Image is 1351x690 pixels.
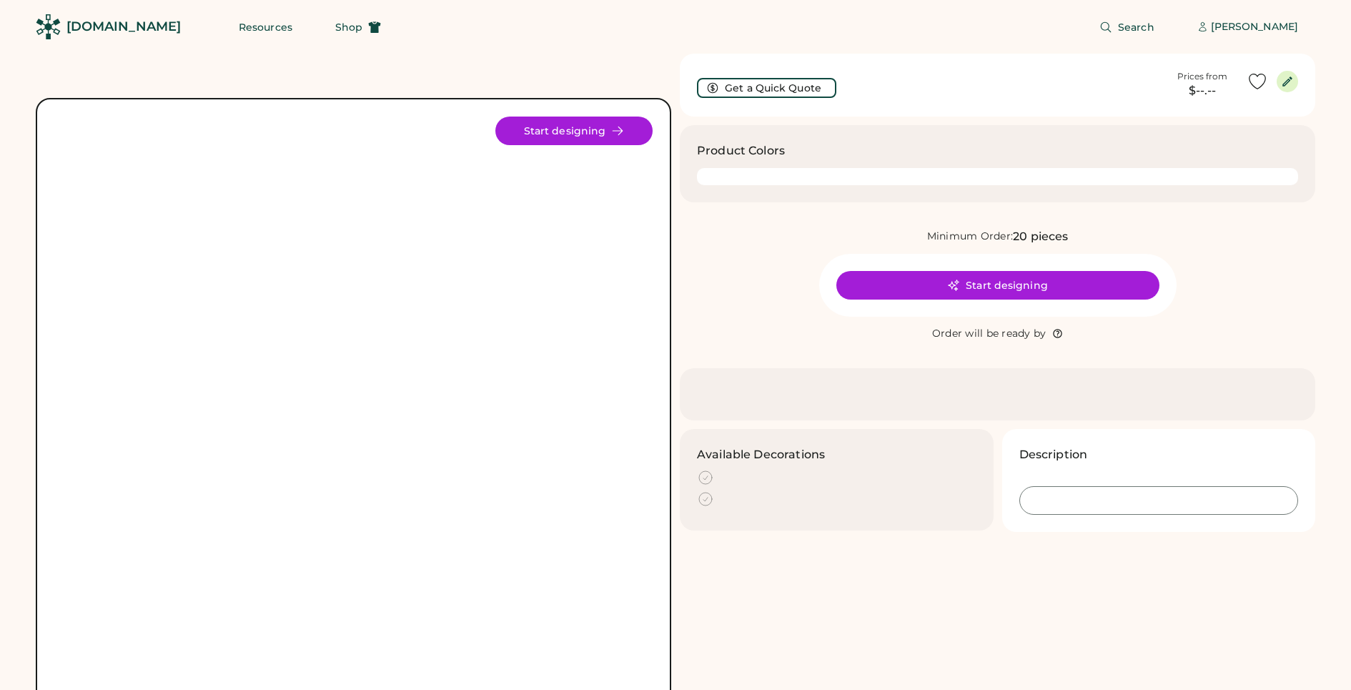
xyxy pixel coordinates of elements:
button: Start designing [836,271,1159,300]
img: Rendered Logo - Screens [36,14,61,39]
button: Search [1082,13,1172,41]
button: Shop [318,13,398,41]
div: $--.-- [1167,82,1238,99]
div: [PERSON_NAME] [1211,20,1298,34]
div: [DOMAIN_NAME] [66,18,181,36]
span: Search [1118,22,1154,32]
div: Prices from [1177,71,1227,82]
h3: Product Colors [697,142,785,159]
button: Get a Quick Quote [697,78,836,98]
div: Order will be ready by [932,327,1046,341]
span: Shop [335,22,362,32]
button: Start designing [495,117,653,145]
h3: Description [1019,446,1088,463]
button: Resources [222,13,310,41]
div: Minimum Order: [927,230,1014,244]
div: 20 pieces [1013,228,1068,245]
h3: Available Decorations [697,446,825,463]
